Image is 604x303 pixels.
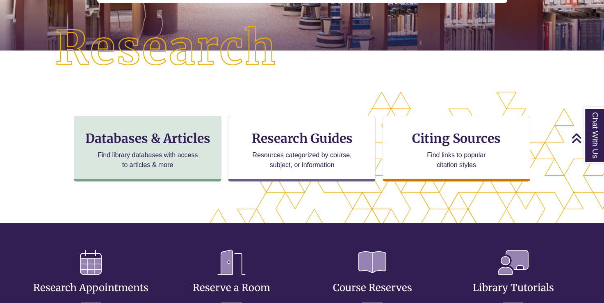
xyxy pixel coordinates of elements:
[30,1,302,96] img: Research
[406,131,506,146] h3: Citing Sources
[333,262,412,294] a: Course Reserves
[571,133,602,144] a: Back to Top
[81,131,214,146] h3: Databases & Articles
[33,262,148,294] a: Research Appointments
[94,150,201,170] p: Find library databases with access to articles & more
[383,116,530,181] a: Citing Sources Find links to popular citation styles
[472,262,554,294] a: Library Tutorials
[228,116,376,181] a: Research Guides Resources categorized by course, subject, or information
[248,150,356,170] p: Resources categorized by course, subject, or information
[235,131,369,146] h3: Research Guides
[74,116,221,181] a: Databases & Articles Find library databases with access to articles & more
[193,262,270,294] a: Reserve a Room
[416,150,496,170] p: Find links to popular citation styles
